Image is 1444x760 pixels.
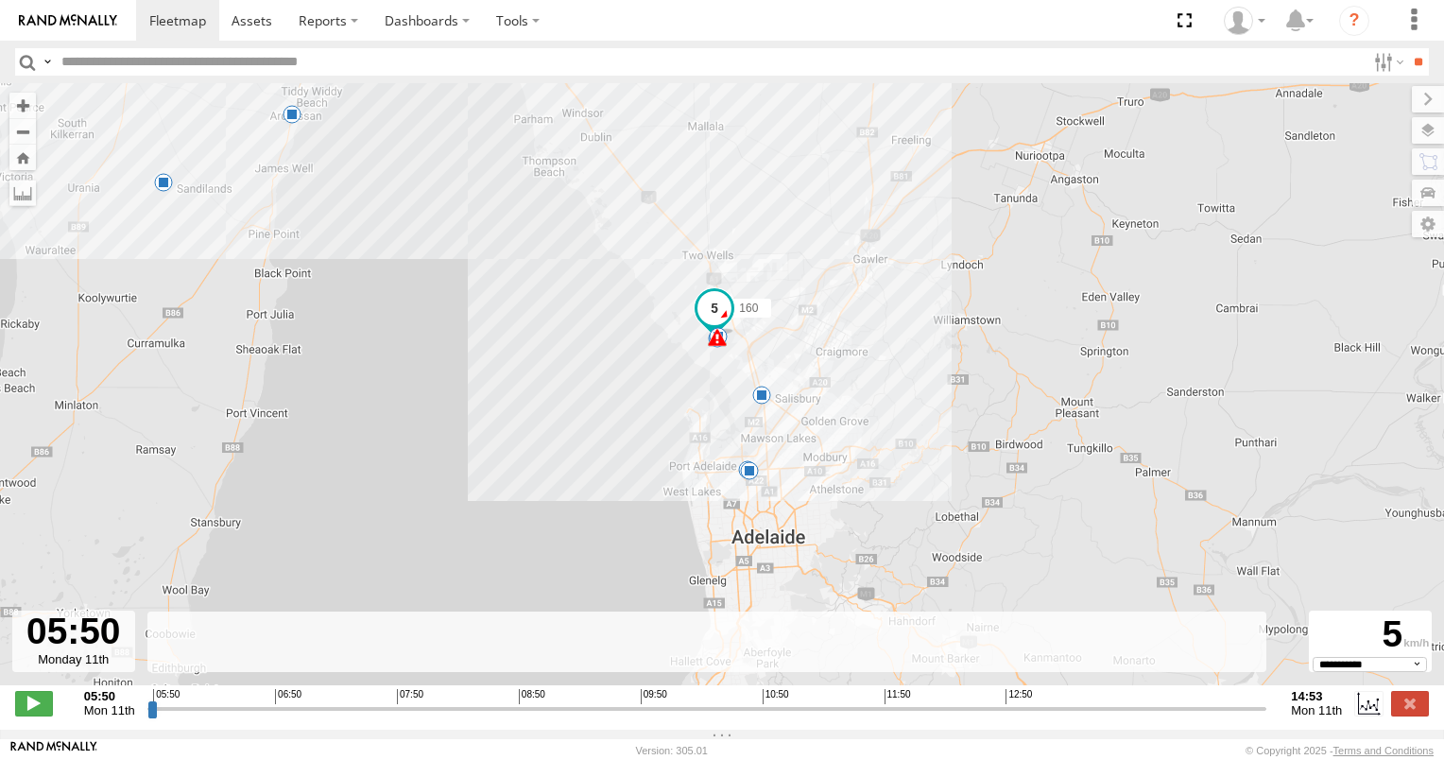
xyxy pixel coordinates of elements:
span: 11:50 [885,689,911,704]
a: Visit our Website [10,741,97,760]
div: Stuart Williams [1217,7,1272,35]
label: Play/Stop [15,691,53,716]
div: © Copyright 2025 - [1246,745,1434,756]
i: ? [1339,6,1369,36]
button: Zoom in [9,93,36,118]
button: Zoom out [9,118,36,145]
span: 07:50 [397,689,423,704]
span: 08:50 [519,689,545,704]
span: 09:50 [641,689,667,704]
label: Measure [9,180,36,206]
span: 12:50 [1006,689,1032,704]
button: Zoom Home [9,145,36,170]
span: 05:50 [153,689,180,704]
a: Terms and Conditions [1333,745,1434,756]
label: Close [1391,691,1429,716]
strong: 05:50 [84,689,135,703]
label: Map Settings [1412,211,1444,237]
strong: 14:53 [1291,689,1342,703]
span: 06:50 [275,689,301,704]
label: Search Filter Options [1367,48,1407,76]
div: Version: 305.01 [636,745,708,756]
span: 160 [739,302,758,315]
span: Mon 11th Aug 2025 [84,703,135,717]
img: rand-logo.svg [19,14,117,27]
div: 5 [1312,613,1429,656]
span: 10:50 [763,689,789,704]
label: Search Query [40,48,55,76]
span: Mon 11th Aug 2025 [1291,703,1342,717]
